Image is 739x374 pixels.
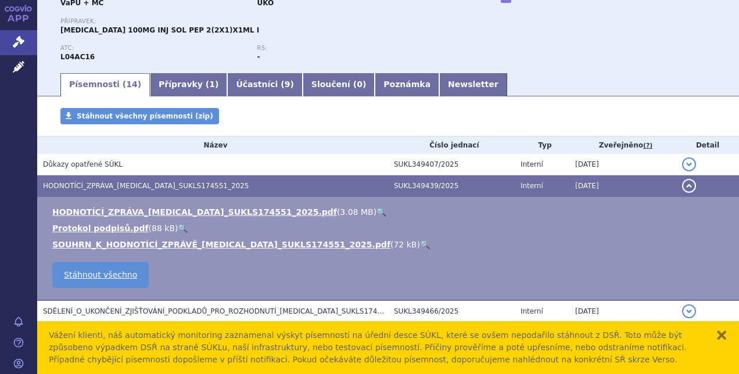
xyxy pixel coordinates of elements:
a: Protokol podpisů.pdf [52,224,149,233]
span: 88 kB [152,224,175,233]
a: Newsletter [439,73,507,96]
span: Interní [521,182,543,190]
div: Vážení klienti, náš automatický monitoring zaznamenal výskyt písemností na úřední desce SÚKL, kte... [49,329,704,366]
th: Typ [515,136,569,154]
p: RS: [257,45,442,52]
span: 9 [285,80,290,89]
a: SOUHRN_K_HODNOTÍCÍ_ZPRÁVĚ_[MEDICAL_DATA]_SUKLS174551_2025.pdf [52,240,390,249]
span: Interní [521,307,543,315]
span: Interní [521,160,543,168]
th: Detail [676,136,739,154]
td: SUKL349439/2025 [388,175,515,197]
a: Přípravky (1) [150,73,227,96]
th: Číslo jednací [388,136,515,154]
td: [DATE] [569,154,676,175]
a: Stáhnout všechny písemnosti (zip) [60,108,219,124]
span: 3.08 MB [340,207,373,217]
span: 1 [209,80,215,89]
button: zavřít [716,329,727,341]
a: Poznámka [375,73,439,96]
a: 🔍 [376,207,386,217]
td: [DATE] [569,300,676,322]
th: Zveřejněno [569,136,676,154]
strong: GUSELKUMAB [60,53,95,61]
span: 0 [357,80,363,89]
span: 72 kB [393,240,417,249]
td: SUKL349466/2025 [388,300,515,322]
span: [MEDICAL_DATA] 100MG INJ SOL PEP 2(2X1)X1ML I [60,26,259,34]
button: detail [682,179,696,193]
td: SUKL349407/2025 [388,154,515,175]
a: Stáhnout všechno [52,262,149,288]
span: Stáhnout všechny písemnosti (zip) [77,112,213,120]
button: detail [682,304,696,318]
strong: - [257,53,260,61]
a: HODNOTÍCÍ_ZPRÁVA_[MEDICAL_DATA]_SUKLS174551_2025.pdf [52,207,337,217]
span: 14 [126,80,137,89]
a: Sloučení (0) [303,73,375,96]
a: 🔍 [178,224,188,233]
td: [DATE] [569,175,676,197]
button: detail [682,157,696,171]
li: ( ) [52,206,727,218]
a: Písemnosti (14) [60,73,150,96]
span: HODNOTÍCÍ_ZPRÁVA_TREMFYA_SUKLS174551_2025 [43,182,249,190]
li: ( ) [52,222,727,234]
th: Název [37,136,388,154]
p: Přípravek: [60,18,454,25]
a: 🔍 [420,240,430,249]
p: ATC: [60,45,245,52]
a: Účastníci (9) [227,73,302,96]
span: SDĚLENÍ_O_UKONČENÍ_ZJIŠŤOVÁNÍ_PODKLADŮ_PRO_ROZHODNUTÍ_TREMFYA_SUKLS174551_2025 [43,307,412,315]
span: Důkazy opatřené SÚKL [43,160,123,168]
li: ( ) [52,239,727,250]
abbr: (?) [643,142,652,150]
